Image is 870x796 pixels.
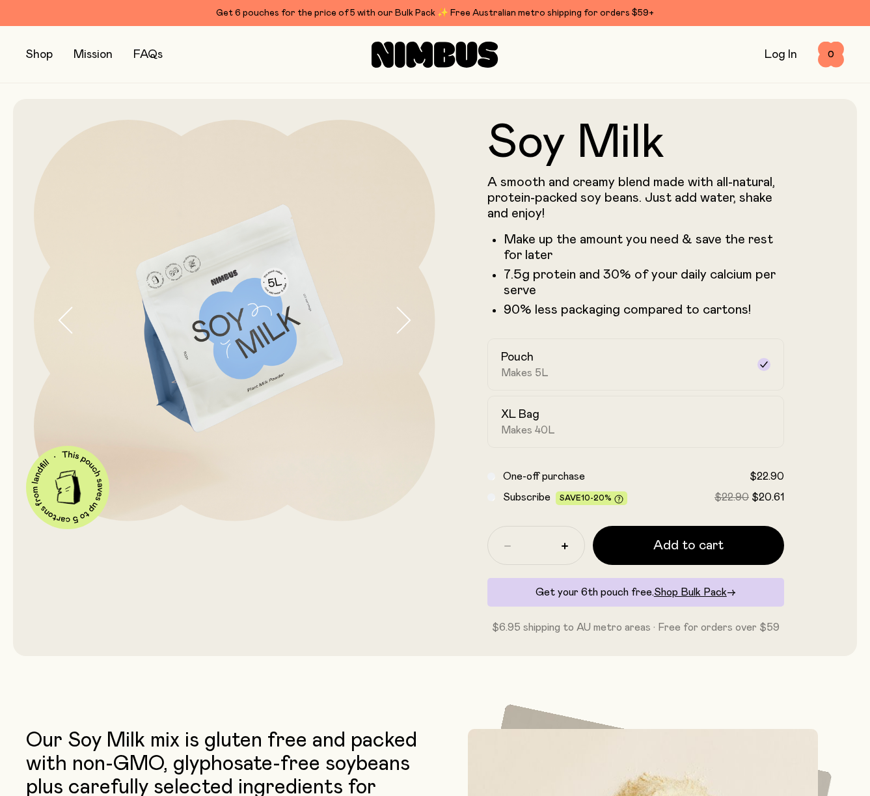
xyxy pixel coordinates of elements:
h1: Soy Milk [487,120,785,167]
span: $20.61 [752,492,784,502]
span: $22.90 [750,471,784,482]
span: One-off purchase [503,471,585,482]
span: Shop Bulk Pack [654,587,727,597]
p: 90% less packaging compared to cartons! [504,302,785,318]
div: Get 6 pouches for the price of 5 with our Bulk Pack ✨ Free Australian metro shipping for orders $59+ [26,5,844,21]
button: 0 [818,42,844,68]
span: Save [560,494,623,504]
h2: Pouch [501,350,534,365]
a: Shop Bulk Pack→ [654,587,736,597]
a: FAQs [133,49,163,61]
p: $6.95 shipping to AU metro areas · Free for orders over $59 [487,620,785,635]
h2: XL Bag [501,407,539,422]
li: 7.5g protein and 30% of your daily calcium per serve [504,267,785,298]
a: Log In [765,49,797,61]
span: 10-20% [581,494,612,502]
span: Subscribe [503,492,551,502]
span: $22.90 [714,492,749,502]
div: Get your 6th pouch free. [487,578,785,607]
a: Mission [74,49,113,61]
span: Makes 40L [501,424,555,437]
span: Add to cart [653,536,724,555]
li: Make up the amount you need & save the rest for later [504,232,785,263]
p: A smooth and creamy blend made with all-natural, protein-packed soy beans. Just add water, shake ... [487,174,785,221]
span: Makes 5L [501,366,549,379]
button: Add to cart [593,526,785,565]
